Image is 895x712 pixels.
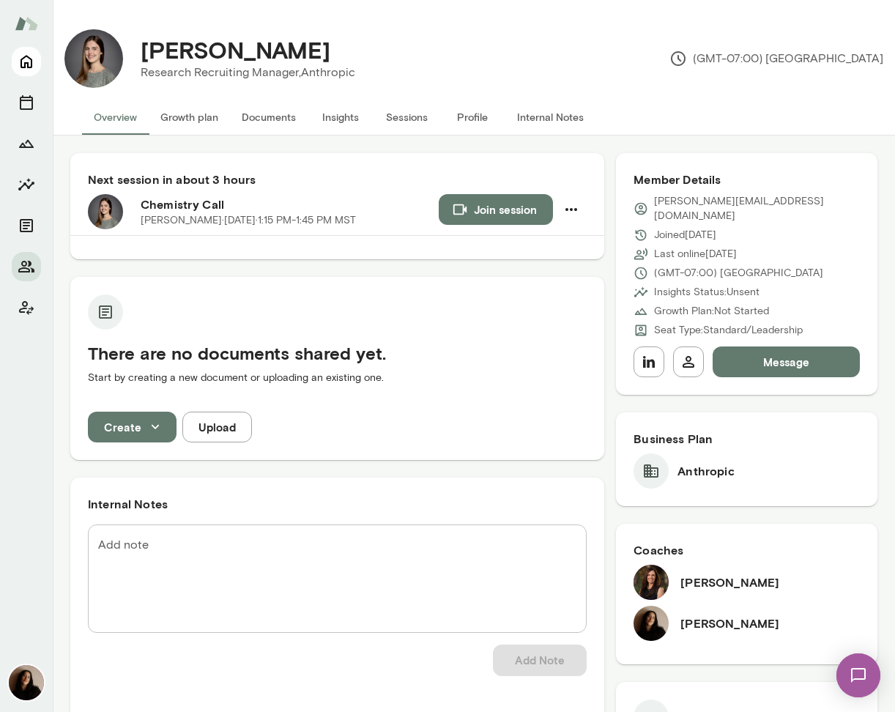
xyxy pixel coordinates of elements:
img: Mento [15,10,38,37]
p: Research Recruiting Manager, Anthropic [141,64,355,81]
button: Sessions [374,100,439,135]
p: Growth Plan: Not Started [654,304,769,319]
h6: Anthropic [677,462,734,480]
h5: There are no documents shared yet. [88,341,587,365]
h6: [PERSON_NAME] [680,615,779,632]
img: Fiona Nodar [634,606,669,641]
p: Last online [DATE] [654,247,737,262]
h6: [PERSON_NAME] [680,574,779,591]
button: Overview [82,100,149,135]
img: Rebecca Raible [64,29,123,88]
button: Insights [12,170,41,199]
p: Insights Status: Unsent [654,285,760,300]
p: Start by creating a new document or uploading an existing one. [88,371,587,385]
button: Internal Notes [505,100,595,135]
button: Profile [439,100,505,135]
button: Message [713,346,860,377]
button: Growth Plan [12,129,41,158]
h6: Business Plan [634,430,860,448]
h6: Coaches [634,541,860,559]
p: (GMT-07:00) [GEOGRAPHIC_DATA] [654,266,823,281]
h4: [PERSON_NAME] [141,36,330,64]
h6: Member Details [634,171,860,188]
button: Upload [182,412,252,442]
button: Insights [308,100,374,135]
button: Members [12,252,41,281]
p: Joined [DATE] [654,228,716,242]
p: (GMT-07:00) [GEOGRAPHIC_DATA] [669,50,883,67]
h6: Next session in about 3 hours [88,171,587,188]
p: Seat Type: Standard/Leadership [654,323,803,338]
p: [PERSON_NAME][EMAIL_ADDRESS][DOMAIN_NAME] [654,194,860,223]
button: Sessions [12,88,41,117]
button: Create [88,412,177,442]
img: Fiona Nodar [9,665,44,700]
button: Client app [12,293,41,322]
h6: Internal Notes [88,495,587,513]
p: [PERSON_NAME] · [DATE] · 1:15 PM-1:45 PM MST [141,213,356,228]
button: Home [12,47,41,76]
button: Documents [230,100,308,135]
button: Join session [439,194,553,225]
h6: Chemistry Call [141,196,439,213]
button: Growth plan [149,100,230,135]
img: Carrie Atkin [634,565,669,600]
button: Documents [12,211,41,240]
